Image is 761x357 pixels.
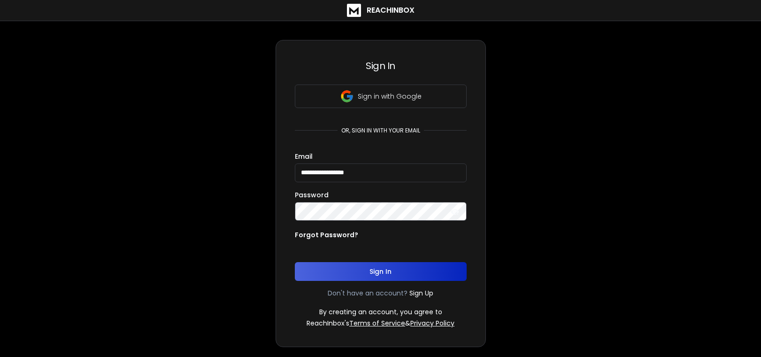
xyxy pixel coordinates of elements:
h3: Sign In [295,59,467,72]
img: logo [347,4,361,17]
a: ReachInbox [347,4,415,17]
p: Don't have an account? [328,288,407,298]
p: ReachInbox's & [307,318,454,328]
a: Sign Up [409,288,433,298]
p: Sign in with Google [358,92,422,101]
a: Privacy Policy [410,318,454,328]
button: Sign in with Google [295,85,467,108]
h1: ReachInbox [367,5,415,16]
p: or, sign in with your email [338,127,424,134]
button: Sign In [295,262,467,281]
label: Password [295,192,329,198]
label: Email [295,153,313,160]
a: Terms of Service [349,318,405,328]
p: By creating an account, you agree to [319,307,442,317]
p: Forgot Password? [295,230,358,240]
